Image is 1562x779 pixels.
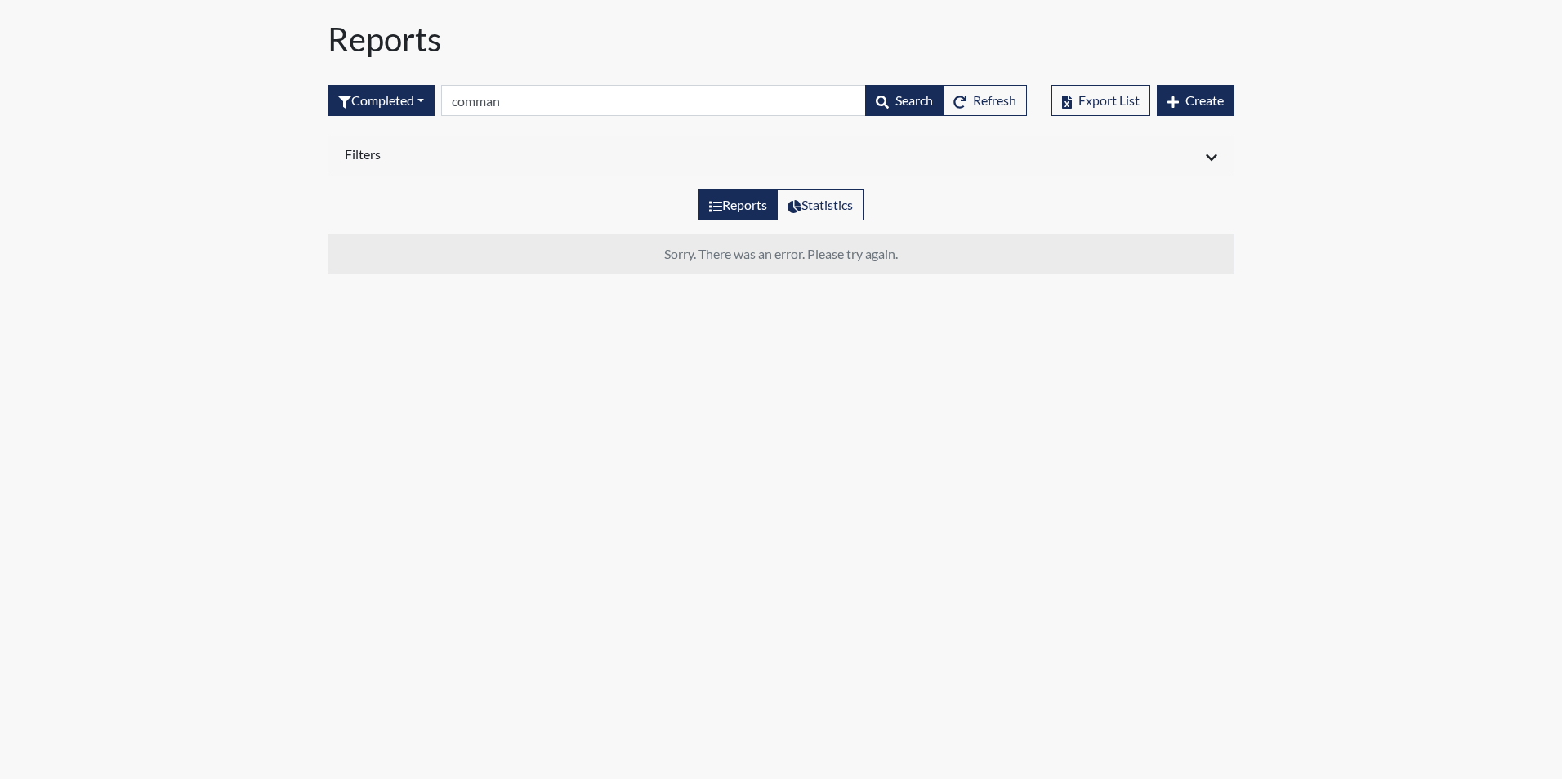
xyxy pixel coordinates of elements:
div: Filter by interview status [328,85,435,116]
input: Search by Registration ID, Interview Number, or Investigation Name. [441,85,866,116]
span: Export List [1078,92,1140,108]
button: Search [865,85,944,116]
button: Completed [328,85,435,116]
span: Create [1185,92,1224,108]
h1: Reports [328,20,1234,59]
button: Create [1157,85,1234,116]
span: Search [895,92,933,108]
button: Export List [1051,85,1150,116]
button: Refresh [943,85,1027,116]
h6: Filters [345,146,769,162]
td: Sorry. There was an error. Please try again. [328,234,1234,274]
span: Refresh [973,92,1016,108]
label: View the list of reports [698,189,778,220]
label: View statistics about completed interviews [777,189,864,220]
div: Click to expand/collapse filters [332,146,1230,166]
